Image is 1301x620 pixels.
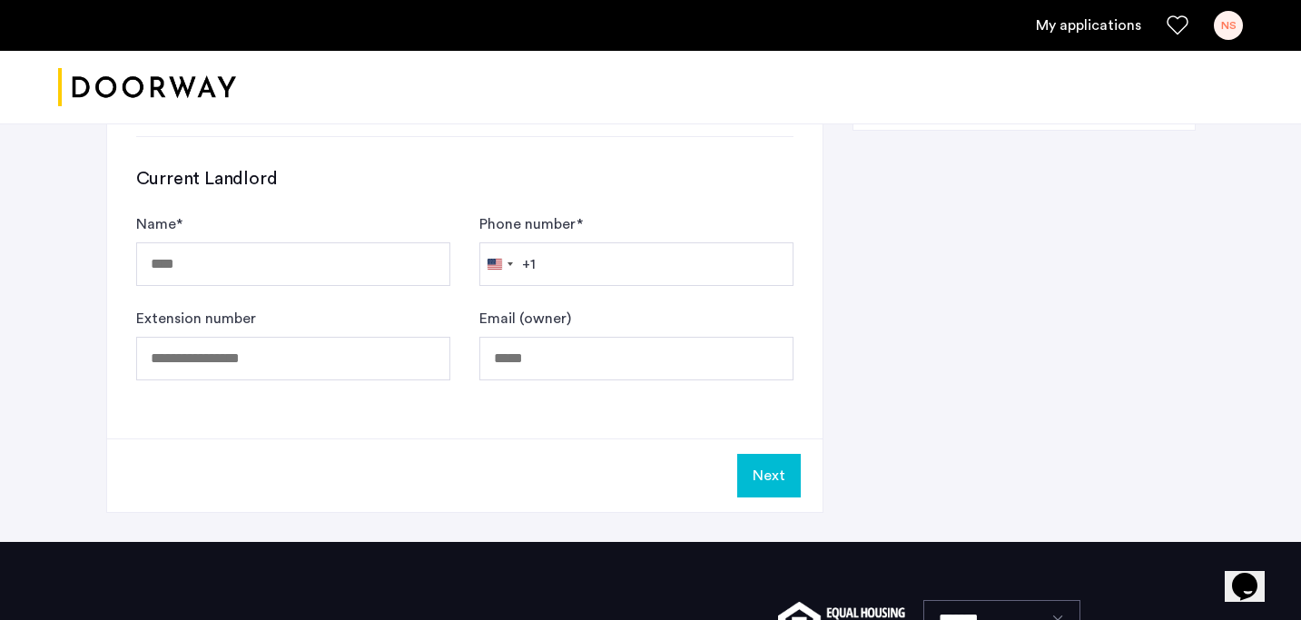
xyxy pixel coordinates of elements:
a: Favorites [1167,15,1188,36]
label: Phone number * [479,213,583,235]
iframe: chat widget [1225,547,1283,602]
div: +1 [522,253,536,275]
button: Next [737,454,801,497]
button: Selected country [480,243,536,285]
div: NS [1214,11,1243,40]
img: logo [58,54,236,122]
h3: Current Landlord [136,166,793,192]
a: Cazamio logo [58,54,236,122]
label: Email (owner) [479,308,571,330]
label: Extension number [136,308,256,330]
label: Name * [136,213,182,235]
a: My application [1036,15,1141,36]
